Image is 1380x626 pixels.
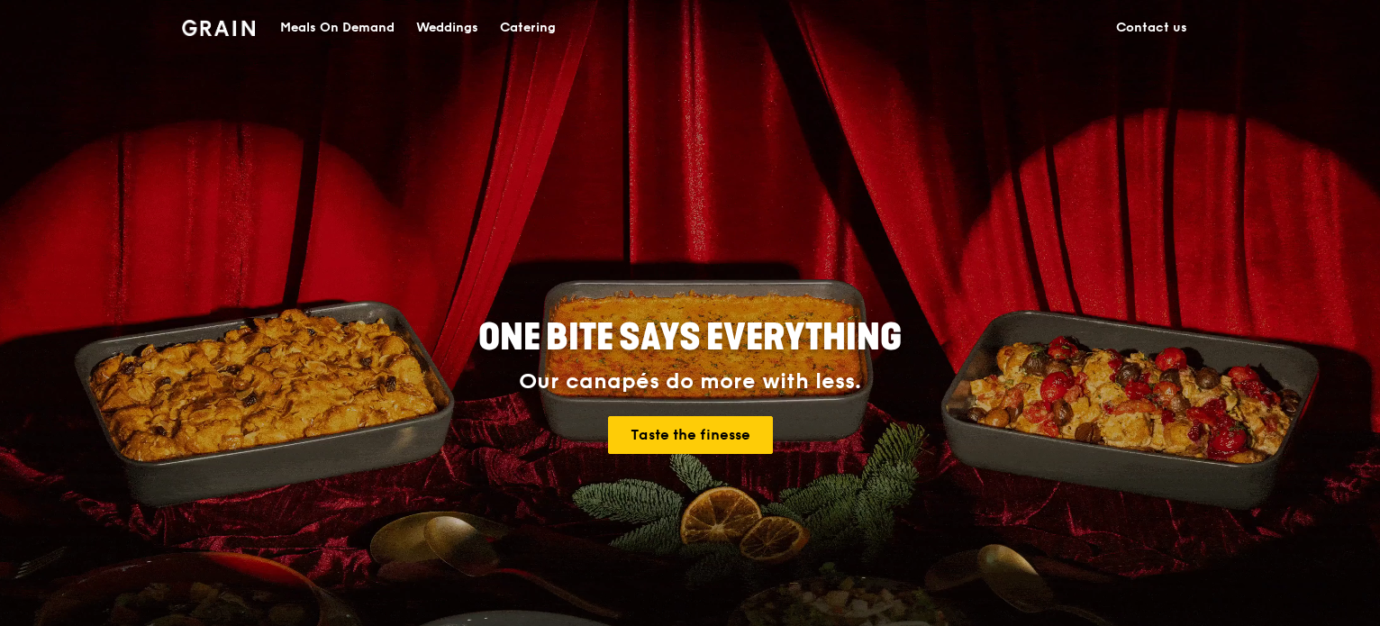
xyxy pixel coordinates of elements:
a: Taste the finesse [608,416,773,454]
div: Meals On Demand [280,1,395,55]
a: Contact us [1105,1,1198,55]
div: Weddings [416,1,478,55]
img: Grain [182,20,255,36]
span: ONE BITE SAYS EVERYTHING [478,316,902,359]
a: Catering [489,1,567,55]
div: Our canapés do more with less. [366,369,1014,395]
a: Weddings [405,1,489,55]
div: Catering [500,1,556,55]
